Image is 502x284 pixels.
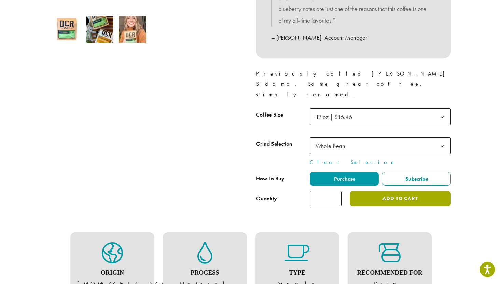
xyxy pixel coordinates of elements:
span: Subscribe [404,175,428,182]
img: Ethiopia Natural - Image 2 [86,16,113,43]
h4: Recommended For [354,269,425,277]
img: Ethiopia Natural - Image 3 [119,16,146,43]
p: – [PERSON_NAME], Account Manager [271,32,435,43]
label: Coffee Size [256,110,310,120]
span: Purchase [333,175,355,182]
div: Quantity [256,194,277,203]
span: 12 oz | $16.46 [316,113,352,121]
p: Previously called [PERSON_NAME] Sidama. Same great coffee, simply renamed. [256,69,451,99]
img: Fero Sidama by Dillanos Coffee Roasters [54,16,81,43]
h4: Type [262,269,333,277]
span: Whole Bean [313,139,352,152]
span: 12 oz | $16.46 [313,110,359,123]
h4: Origin [77,269,148,277]
span: Whole Bean [310,137,451,154]
input: Product quantity [310,191,342,206]
h4: Process [170,269,240,277]
a: Clear Selection [310,158,451,166]
span: How To Buy [256,175,284,182]
button: Add to cart [350,191,451,206]
label: Grind Selection [256,139,310,149]
span: 12 oz | $16.46 [310,108,451,125]
span: Whole Bean [316,142,345,150]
